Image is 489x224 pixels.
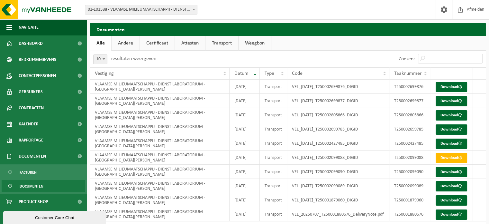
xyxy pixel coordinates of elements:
[90,122,230,136] td: VLAAMSE MILIEUMAATSCHAPPIJ - DIENST LABORATORIUM - [GEOGRAPHIC_DATA][PERSON_NAME]
[93,54,107,64] span: 10
[436,153,467,163] a: Download
[394,71,422,76] span: Taaknummer
[95,71,114,76] span: Vestiging
[389,165,430,179] td: T250002099090
[90,193,230,207] td: VLAAMSE MILIEUMAATSCHAPPIJ - DIENST LABORATORIUM - [GEOGRAPHIC_DATA][PERSON_NAME]
[389,179,430,193] td: T250002099089
[265,71,274,76] span: Type
[19,68,56,84] span: Contactpersonen
[205,36,238,51] a: Transport
[287,179,389,193] td: VEL_[DATE]_T250002099089_DIGID
[287,136,389,151] td: VEL_[DATE]_T250002427485_DIGID
[436,167,467,177] a: Download
[3,210,107,224] iframe: chat widget
[140,36,175,51] a: Certificaat
[230,122,260,136] td: [DATE]
[234,71,249,76] span: Datum
[90,151,230,165] td: VLAAMSE MILIEUMAATSCHAPPIJ - DIENST LABORATORIUM - [GEOGRAPHIC_DATA][PERSON_NAME]
[90,108,230,122] td: VLAAMSE MILIEUMAATSCHAPPIJ - DIENST LABORATORIUM - [GEOGRAPHIC_DATA][PERSON_NAME]
[2,166,85,178] a: Facturen
[112,36,140,51] a: Andere
[230,165,260,179] td: [DATE]
[90,136,230,151] td: VLAAMSE MILIEUMAATSCHAPPIJ - DIENST LABORATORIUM - [GEOGRAPHIC_DATA][PERSON_NAME]
[19,84,43,100] span: Gebruikers
[292,71,303,76] span: Code
[260,80,287,94] td: Transport
[260,108,287,122] td: Transport
[436,209,467,220] a: Download
[230,193,260,207] td: [DATE]
[90,207,230,221] td: VLAAMSE MILIEUMAATSCHAPPIJ - DIENST LABORATORIUM - [GEOGRAPHIC_DATA][PERSON_NAME]
[287,122,389,136] td: VEL_[DATE]_T250002699785_DIGID
[389,207,430,221] td: T250001880676
[94,55,107,64] span: 10
[175,36,205,51] a: Attesten
[90,94,230,108] td: VLAAMSE MILIEUMAATSCHAPPIJ - DIENST LABORATORIUM - [GEOGRAPHIC_DATA][PERSON_NAME]
[287,94,389,108] td: VEL_[DATE]_T250002699877_DIGID
[19,132,43,148] span: Rapportage
[287,108,389,122] td: VEL_[DATE]_T250002805866_DIGID
[389,94,430,108] td: T250002699877
[20,180,43,192] span: Documenten
[19,100,44,116] span: Contracten
[389,108,430,122] td: T250002805866
[436,195,467,206] a: Download
[230,179,260,193] td: [DATE]
[287,207,389,221] td: VEL_20250707_T250001880676_DeliveryNote.pdf
[230,207,260,221] td: [DATE]
[436,96,467,106] a: Download
[19,116,39,132] span: Kalender
[389,136,430,151] td: T250002427485
[230,94,260,108] td: [DATE]
[230,136,260,151] td: [DATE]
[260,179,287,193] td: Transport
[260,207,287,221] td: Transport
[287,151,389,165] td: VEL_[DATE]_T250002099088_DIGID
[436,181,467,191] a: Download
[90,165,230,179] td: VLAAMSE MILIEUMAATSCHAPPIJ - DIENST LABORATORIUM - [GEOGRAPHIC_DATA][PERSON_NAME]
[19,194,48,210] span: Product Shop
[389,193,430,207] td: T250001879060
[2,180,85,192] a: Documenten
[436,124,467,135] a: Download
[90,179,230,193] td: VLAAMSE MILIEUMAATSCHAPPIJ - DIENST LABORATORIUM - [GEOGRAPHIC_DATA][PERSON_NAME]
[389,122,430,136] td: T250002699785
[287,80,389,94] td: VEL_[DATE]_T250002699876_DIGID
[85,5,197,14] span: 01-101588 - VLAAMSE MILIEUMAATSCHAPPIJ - DIENST LABORATORIUM - SINT-DENIJS-WESTREM
[287,165,389,179] td: VEL_[DATE]_T250002099090_DIGID
[260,151,287,165] td: Transport
[239,36,271,51] a: Weegbon
[260,193,287,207] td: Transport
[260,165,287,179] td: Transport
[436,110,467,121] a: Download
[287,193,389,207] td: VEL_[DATE]_T250001879060_DIGID
[399,56,415,62] label: Zoeken:
[389,80,430,94] td: T250002699876
[230,151,260,165] td: [DATE]
[260,94,287,108] td: Transport
[19,19,39,35] span: Navigatie
[90,80,230,94] td: VLAAMSE MILIEUMAATSCHAPPIJ - DIENST LABORATORIUM - [GEOGRAPHIC_DATA][PERSON_NAME]
[230,80,260,94] td: [DATE]
[19,35,43,52] span: Dashboard
[436,139,467,149] a: Download
[230,108,260,122] td: [DATE]
[389,151,430,165] td: T250002099088
[90,23,486,35] h2: Documenten
[19,148,46,164] span: Documenten
[90,36,111,51] a: Alle
[20,166,37,179] span: Facturen
[19,52,56,68] span: Bedrijfsgegevens
[260,122,287,136] td: Transport
[111,56,156,61] label: resultaten weergeven
[260,136,287,151] td: Transport
[436,82,467,92] a: Download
